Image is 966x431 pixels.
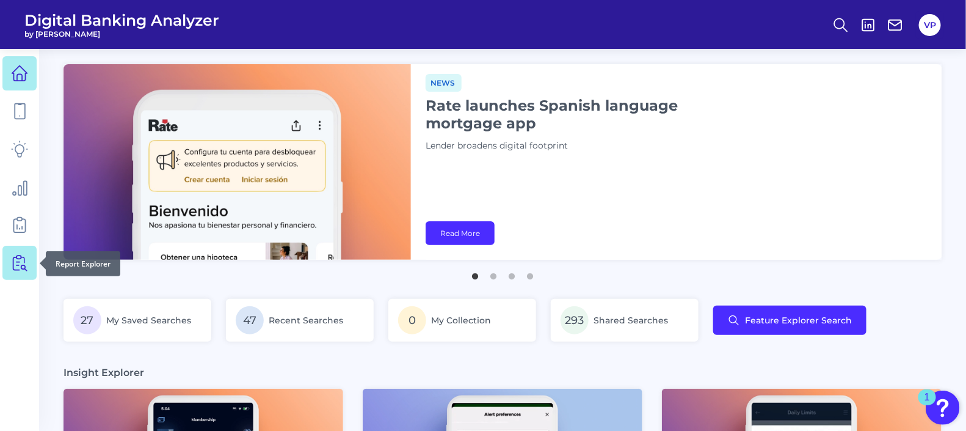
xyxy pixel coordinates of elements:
[594,315,668,326] span: Shared Searches
[73,306,101,334] span: 27
[426,139,731,153] p: Lender broadens digital footprint
[924,397,930,413] div: 1
[388,299,536,342] a: 0My Collection
[919,14,941,36] button: VP
[713,306,866,335] button: Feature Explorer Search
[926,391,960,425] button: Open Resource Center, 1 new notification
[226,299,374,342] a: 47Recent Searches
[561,306,589,334] span: 293
[64,299,211,342] a: 27My Saved Searches
[431,315,491,326] span: My Collection
[487,267,499,279] button: 2
[64,64,411,260] img: bannerImg
[524,267,536,279] button: 4
[236,306,264,334] span: 47
[469,267,481,279] button: 1
[551,299,699,342] a: 293Shared Searches
[24,29,219,39] span: by [PERSON_NAME]
[426,97,731,132] h1: Rate launches Spanish language mortgage app
[426,76,462,88] a: News
[426,74,462,92] span: News
[426,221,495,245] a: Read More
[46,251,120,276] div: Report Explorer
[269,315,343,326] span: Recent Searches
[24,11,219,29] span: Digital Banking Analyzer
[64,366,144,379] h3: Insight Explorer
[506,267,518,279] button: 3
[745,315,852,325] span: Feature Explorer Search
[106,315,191,326] span: My Saved Searches
[398,306,426,334] span: 0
